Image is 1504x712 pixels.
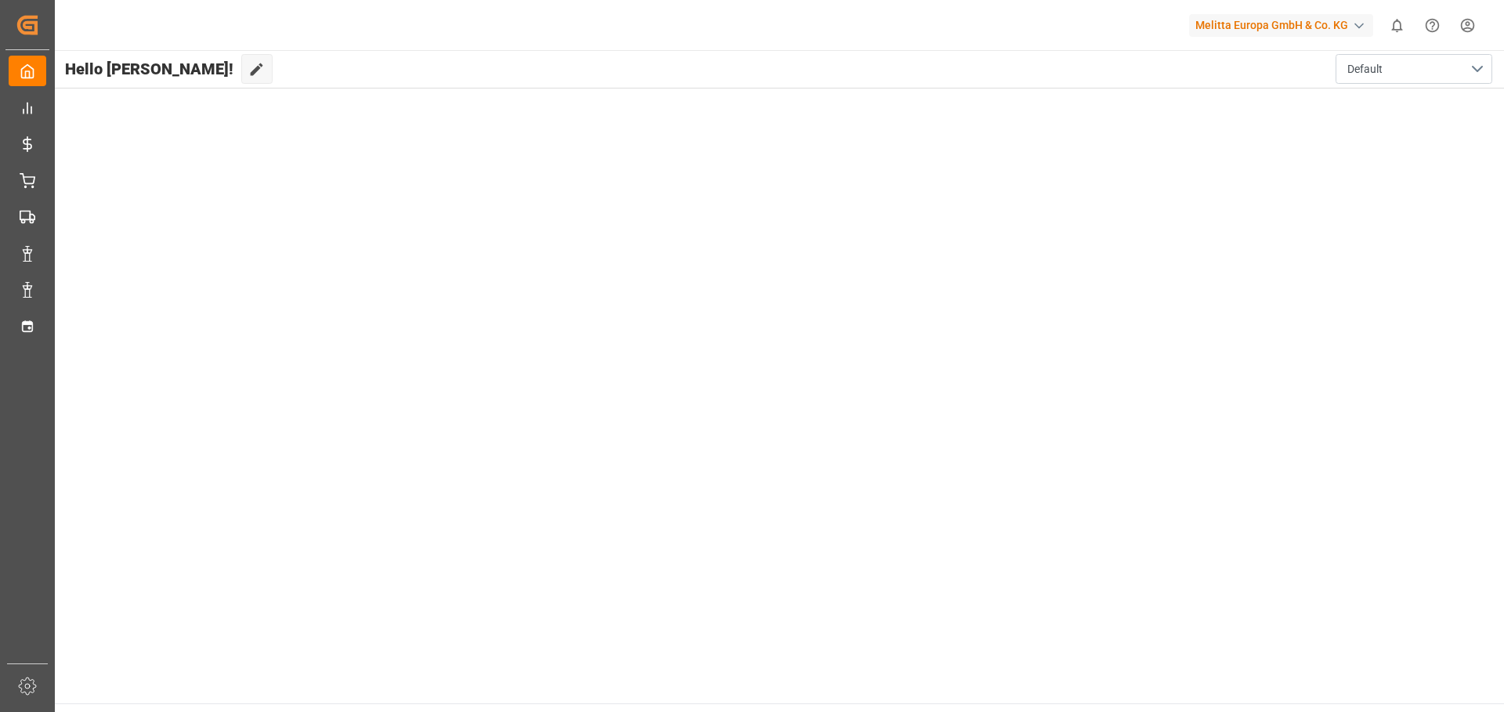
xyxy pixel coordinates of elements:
button: Help Center [1415,8,1450,43]
div: Melitta Europa GmbH & Co. KG [1189,14,1373,37]
button: open menu [1336,54,1492,84]
span: Hello [PERSON_NAME]! [65,54,233,84]
button: show 0 new notifications [1379,8,1415,43]
span: Default [1347,61,1383,78]
button: Melitta Europa GmbH & Co. KG [1189,10,1379,40]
